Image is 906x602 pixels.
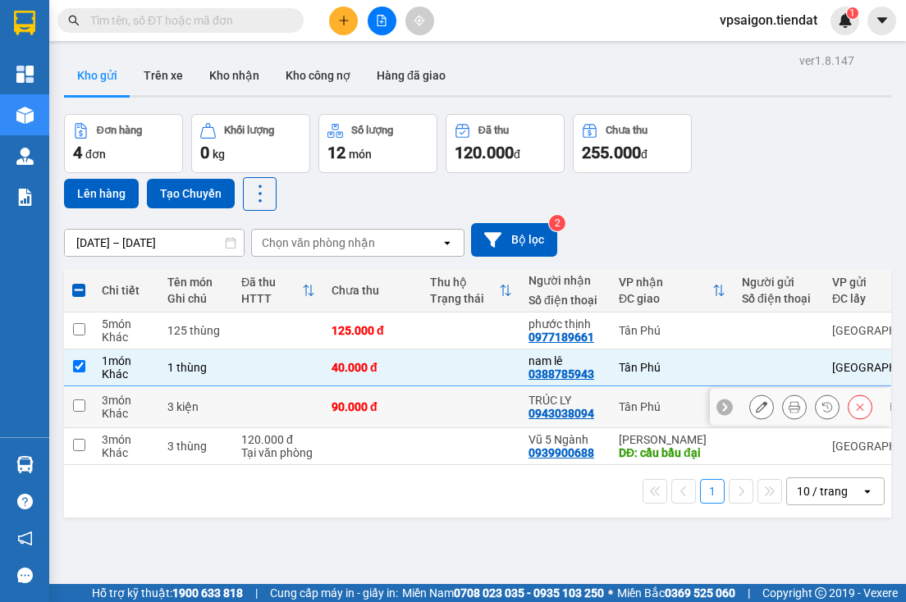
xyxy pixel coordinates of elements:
[329,7,358,35] button: plus
[351,125,393,136] div: Số lượng
[102,446,151,459] div: Khác
[68,15,80,26] span: search
[611,269,734,312] th: Toggle SortBy
[875,13,890,28] span: caret-down
[749,394,774,419] div: Sửa đơn hàng
[619,292,712,305] div: ĐC giao
[815,587,826,599] span: copyright
[102,317,151,331] div: 5 món
[64,179,139,208] button: Lên hàng
[167,276,225,289] div: Tên món
[16,148,34,165] img: warehouse-icon
[573,114,692,173] button: Chưa thu255.000đ
[16,66,34,83] img: dashboard-icon
[147,179,235,208] button: Tạo Chuyến
[528,274,602,287] div: Người nhận
[92,584,243,602] span: Hỗ trợ kỹ thuật:
[272,56,364,95] button: Kho công nợ
[867,7,896,35] button: caret-down
[241,276,302,289] div: Đã thu
[102,284,151,297] div: Chi tiết
[528,317,602,331] div: phước thịnh
[861,485,874,498] svg: open
[606,125,647,136] div: Chưa thu
[167,361,225,374] div: 1 thùng
[402,584,604,602] span: Miền Nam
[619,446,725,459] div: DĐ: cầu bầu đại
[742,292,816,305] div: Số điện thoại
[16,189,34,206] img: solution-icon
[332,400,414,413] div: 90.000 đ
[17,531,33,546] span: notification
[73,143,82,162] span: 4
[102,433,151,446] div: 3 món
[364,56,459,95] button: Hàng đã giao
[191,114,310,173] button: Khối lượng0kg
[641,148,647,161] span: đ
[619,361,725,374] div: Tân Phú
[847,7,858,19] sup: 1
[270,584,398,602] span: Cung cấp máy in - giấy in:
[17,568,33,583] span: message
[471,223,557,257] button: Bộ lọc
[349,148,372,161] span: món
[478,125,509,136] div: Đã thu
[528,354,602,367] div: nam lê
[430,276,499,289] div: Thu hộ
[262,235,375,251] div: Chọn văn phòng nhận
[241,446,315,459] div: Tại văn phòng
[549,215,565,231] sup: 2
[528,446,594,459] div: 0939900688
[332,324,414,337] div: 125.000 đ
[65,230,244,256] input: Select a date range.
[172,586,243,600] strong: 1900 633 818
[167,440,225,453] div: 3 thùng
[332,284,414,297] div: Chưa thu
[619,433,725,446] div: [PERSON_NAME]
[742,276,816,289] div: Người gửi
[454,586,604,600] strong: 0708 023 035 - 0935 103 250
[167,324,225,337] div: 125 thùng
[338,15,350,26] span: plus
[414,15,425,26] span: aim
[528,407,594,420] div: 0943038094
[85,148,106,161] span: đơn
[130,56,196,95] button: Trên xe
[441,236,454,249] svg: open
[514,148,520,161] span: đ
[608,590,613,596] span: ⚪️
[327,143,345,162] span: 12
[224,125,274,136] div: Khối lượng
[14,11,35,35] img: logo-vxr
[368,7,396,35] button: file-add
[318,114,437,173] button: Số lượng12món
[167,400,225,413] div: 3 kiện
[700,479,725,504] button: 1
[64,56,130,95] button: Kho gửi
[102,331,151,344] div: Khác
[797,483,848,499] div: 10 / trang
[64,114,183,173] button: Đơn hàng4đơn
[241,433,315,446] div: 120.000 đ
[102,394,151,407] div: 3 món
[255,584,258,602] span: |
[528,331,594,344] div: 0977189661
[332,361,414,374] div: 40.000 đ
[90,11,284,30] input: Tìm tên, số ĐT hoặc mã đơn
[196,56,272,95] button: Kho nhận
[617,584,735,602] span: Miền Bắc
[102,407,151,420] div: Khác
[376,15,387,26] span: file-add
[16,107,34,124] img: warehouse-icon
[241,292,302,305] div: HTTT
[430,292,499,305] div: Trạng thái
[17,494,33,509] span: question-circle
[707,10,830,30] span: vpsaigon.tiendat
[102,367,151,381] div: Khác
[799,52,854,70] div: ver 1.8.147
[582,143,641,162] span: 255.000
[528,433,602,446] div: Vũ 5 Ngành
[528,294,602,307] div: Số điện thoại
[102,354,151,367] div: 1 món
[233,269,323,312] th: Toggle SortBy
